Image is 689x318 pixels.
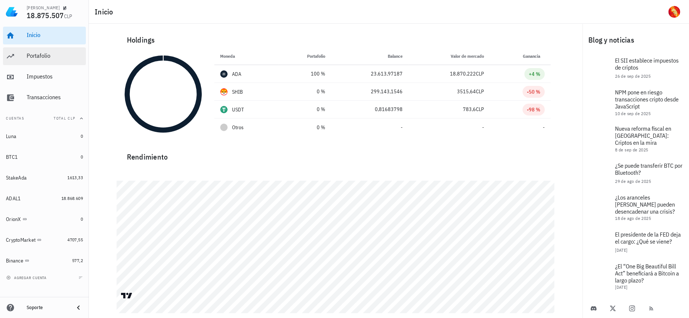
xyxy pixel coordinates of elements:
[232,88,243,96] div: SHIB
[220,70,228,78] div: ADA-icon
[232,70,242,78] div: ADA
[27,94,83,101] div: Transacciones
[523,53,545,59] span: Ganancia
[615,247,627,253] span: [DATE]
[3,210,86,228] a: OrionX 0
[27,5,60,11] div: [PERSON_NAME]
[232,106,244,113] div: USDT
[409,47,490,65] th: Valor de mercado
[278,47,331,65] th: Portafolio
[615,231,681,245] span: El presidente de la FED deja el cargo: ¿Qué se viene?
[27,305,68,311] div: Soporte
[476,70,484,77] span: CLP
[582,258,689,295] a: ¿El “One Big Beautiful Bill Act” beneficiará a Bitcoin a largo plazo? [DATE]
[615,73,651,79] span: 26 de sep de 2025
[543,124,545,131] span: -
[615,178,651,184] span: 29 de ago de 2025
[232,124,243,131] span: Otros
[284,70,325,78] div: 100 %
[615,162,682,176] span: ¿Se puede transferir BTC por Bluetooth?
[121,145,551,163] div: Rendimiento
[615,147,648,153] span: 8 de sep de 2025
[95,6,116,18] h1: Inicio
[3,190,86,207] a: ADAL1 18.868.609
[120,292,133,299] a: Charting by TradingView
[3,252,86,270] a: Binance 577,2
[27,73,83,80] div: Impuestos
[337,88,403,96] div: 299.143,1546
[3,148,86,166] a: BTC1 0
[6,216,21,222] div: OrionX
[582,190,689,226] a: ¿Los aranceles [PERSON_NAME] pueden desencadenar una crisis? 18 de ago de 2025
[3,231,86,249] a: CryptoMarket 4707,55
[582,84,689,121] a: NPM pone en riesgo transacciones cripto desde JavaScript 10 de sep de 2025
[4,274,50,281] button: agregar cuenta
[8,275,47,280] span: agregar cuenta
[284,106,325,113] div: 0 %
[81,154,83,160] span: 0
[476,88,484,95] span: CLP
[72,258,83,263] span: 577,2
[220,106,228,113] div: USDT-icon
[615,125,671,146] span: Nueva reforma fiscal en [GEOGRAPHIC_DATA]: Criptos en la mira
[6,195,21,202] div: ADAL1
[3,68,86,86] a: Impuestos
[615,88,679,110] span: NPM pone en riesgo transacciones cripto desde JavaScript
[582,52,689,84] a: El SII establece impuestos de criptos 26 de sep de 2025
[214,47,278,65] th: Moneda
[3,110,86,127] button: CuentasTotal CLP
[67,175,83,180] span: 1613,33
[284,88,325,96] div: 0 %
[64,13,73,20] span: CLP
[220,88,228,96] div: SHIB-icon
[3,89,86,107] a: Transacciones
[27,10,64,20] span: 18.875.507
[3,47,86,65] a: Portafolio
[54,116,75,121] span: Total CLP
[27,52,83,59] div: Portafolio
[615,284,627,290] span: [DATE]
[476,106,484,113] span: CLP
[67,237,83,242] span: 4707,55
[331,47,409,65] th: Balance
[527,88,540,96] div: -50 %
[81,216,83,222] span: 0
[6,133,16,140] div: Luna
[121,28,551,52] div: Holdings
[284,124,325,131] div: 0 %
[27,31,83,39] div: Inicio
[527,106,540,113] div: -98 %
[668,6,680,18] div: avatar
[3,127,86,145] a: Luna 0
[450,70,476,77] span: 18.870.222
[457,88,476,95] span: 3515,64
[337,70,403,78] div: 23.613,97187
[61,195,83,201] span: 18.868.609
[6,175,27,181] div: StakeAda
[582,28,689,52] div: Blog y noticias
[337,106,403,113] div: 0,81683798
[6,237,36,243] div: CryptoMarket
[582,121,689,157] a: Nueva reforma fiscal en [GEOGRAPHIC_DATA]: Criptos en la mira 8 de sep de 2025
[529,70,540,78] div: +4 %
[3,169,86,187] a: StakeAda 1613,33
[615,215,651,221] span: 18 de ago de 2025
[615,111,651,116] span: 10 de sep de 2025
[582,157,689,190] a: ¿Se puede transferir BTC por Bluetooth? 29 de ago de 2025
[81,133,83,139] span: 0
[6,6,18,18] img: LedgiFi
[6,154,18,160] div: BTC1
[482,124,484,131] span: -
[615,262,679,284] span: ¿El “One Big Beautiful Bill Act” beneficiará a Bitcoin a largo plazo?
[463,106,476,113] span: 783,6
[6,258,23,264] div: Binance
[3,27,86,44] a: Inicio
[401,124,403,131] span: -
[582,226,689,258] a: El presidente de la FED deja el cargo: ¿Qué se viene? [DATE]
[615,194,675,215] span: ¿Los aranceles [PERSON_NAME] pueden desencadenar una crisis?
[615,57,679,71] span: El SII establece impuestos de criptos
